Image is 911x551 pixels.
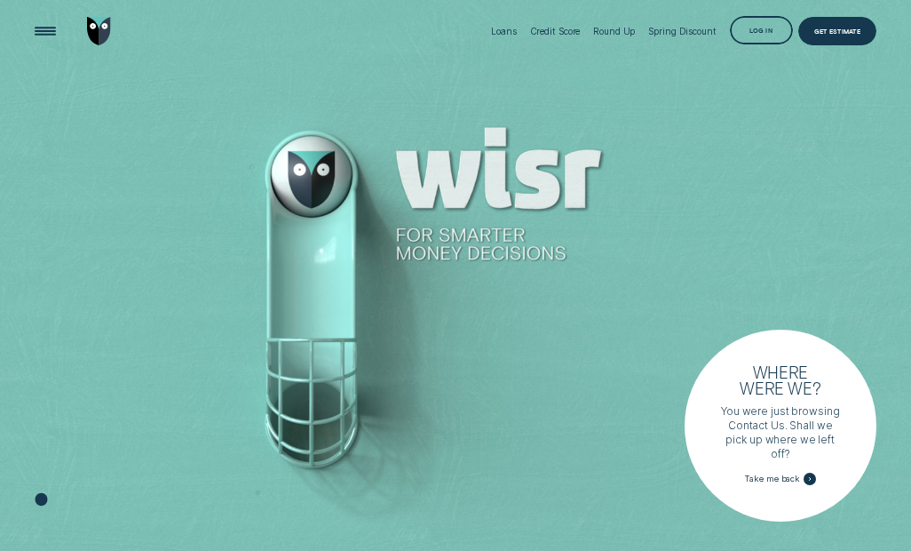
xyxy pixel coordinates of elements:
div: Loans [491,26,517,36]
img: Wisr [87,17,111,45]
a: Get Estimate [798,17,876,45]
p: You were just browsing Contact Us. Shall we pick up where we left off? [717,404,844,461]
button: Log in [730,16,793,44]
div: Round Up [593,26,635,36]
span: Take me back [744,474,800,484]
h3: Where were we? [734,364,828,395]
div: Spring Discount [648,26,717,36]
button: Open Menu [31,17,59,45]
div: Credit Score [530,26,581,36]
a: Where were we?You were just browsing Contact Us. Shall we pick up where we left off?Take me back [685,330,876,522]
